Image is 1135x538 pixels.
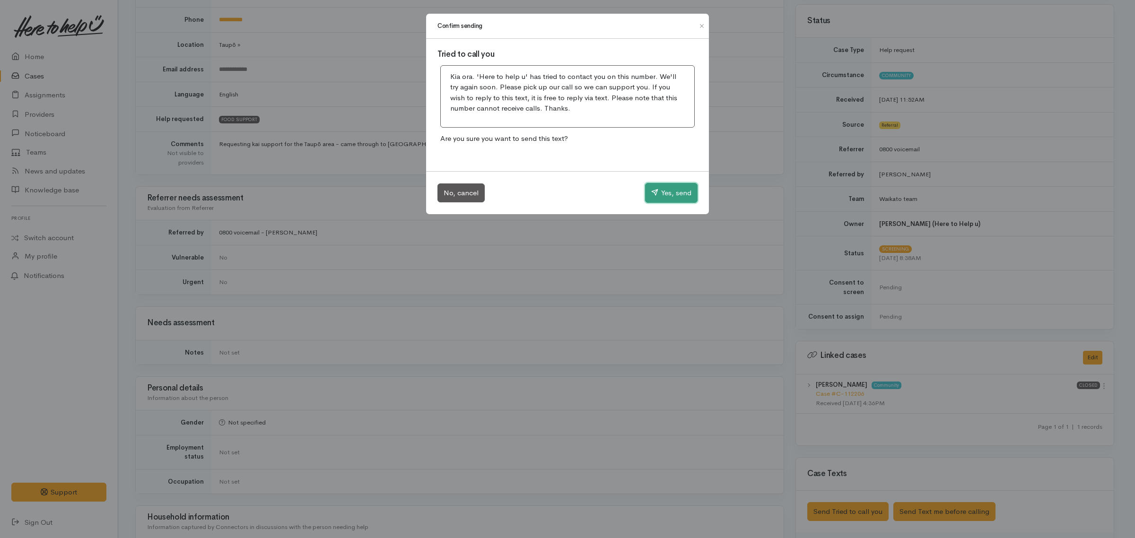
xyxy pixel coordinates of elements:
[437,183,485,203] button: No, cancel
[437,21,482,31] h1: Confirm sending
[645,183,698,203] button: Yes, send
[437,50,698,59] h3: Tried to call you
[437,130,698,147] p: Are you sure you want to send this text?
[694,20,709,32] button: Close
[450,71,685,114] p: Kia ora. 'Here to help u' has tried to contact you on this number. We'll try again soon. Please p...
